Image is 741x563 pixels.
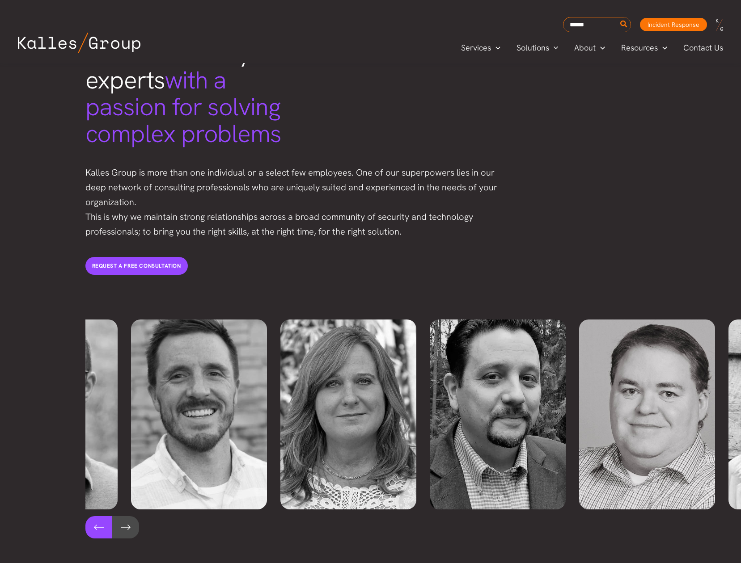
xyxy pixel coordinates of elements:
[621,41,658,55] span: Resources
[618,17,630,32] button: Search
[461,41,491,55] span: Services
[85,257,188,275] a: Request a free consultation
[613,41,675,55] a: ResourcesMenu Toggle
[675,41,732,55] a: Contact Us
[85,165,506,239] p: Kalles Group is more than one individual or a select few employees. One of our superpowers lies i...
[508,41,567,55] a: SolutionsMenu Toggle
[453,40,732,55] nav: Primary Site Navigation
[491,41,500,55] span: Menu Toggle
[517,41,549,55] span: Solutions
[549,41,559,55] span: Menu Toggle
[85,37,281,150] span: We are industry experts
[453,41,508,55] a: ServicesMenu Toggle
[574,41,596,55] span: About
[640,18,707,31] a: Incident Response
[658,41,667,55] span: Menu Toggle
[683,41,723,55] span: Contact Us
[566,41,613,55] a: AboutMenu Toggle
[85,64,281,150] span: with a passion for solving complex problems
[18,33,140,53] img: Kalles Group
[596,41,605,55] span: Menu Toggle
[92,262,181,269] span: Request a free consultation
